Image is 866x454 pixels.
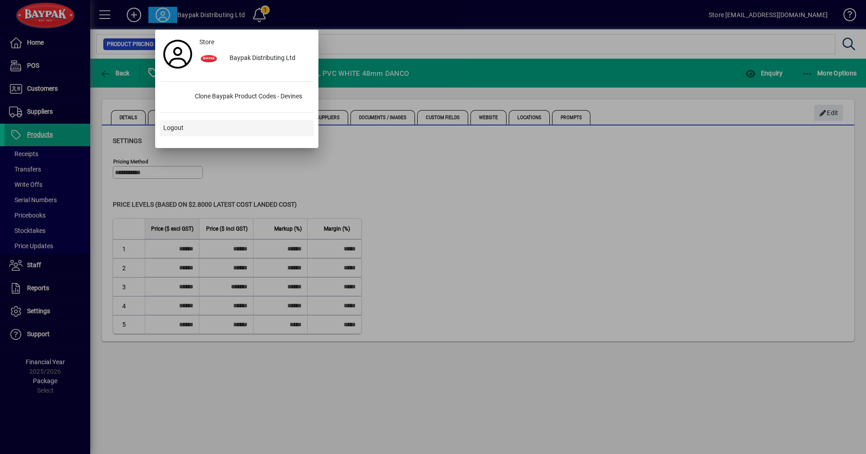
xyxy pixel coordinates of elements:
button: Clone Baypak Product Codes - Devines [160,89,314,105]
a: Profile [160,46,196,62]
button: Baypak Distributing Ltd [196,51,314,67]
button: Logout [160,120,314,136]
span: Logout [163,123,184,133]
a: Store [196,34,314,51]
div: Baypak Distributing Ltd [222,51,314,67]
div: Clone Baypak Product Codes - Devines [188,89,314,105]
span: Store [199,37,214,47]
